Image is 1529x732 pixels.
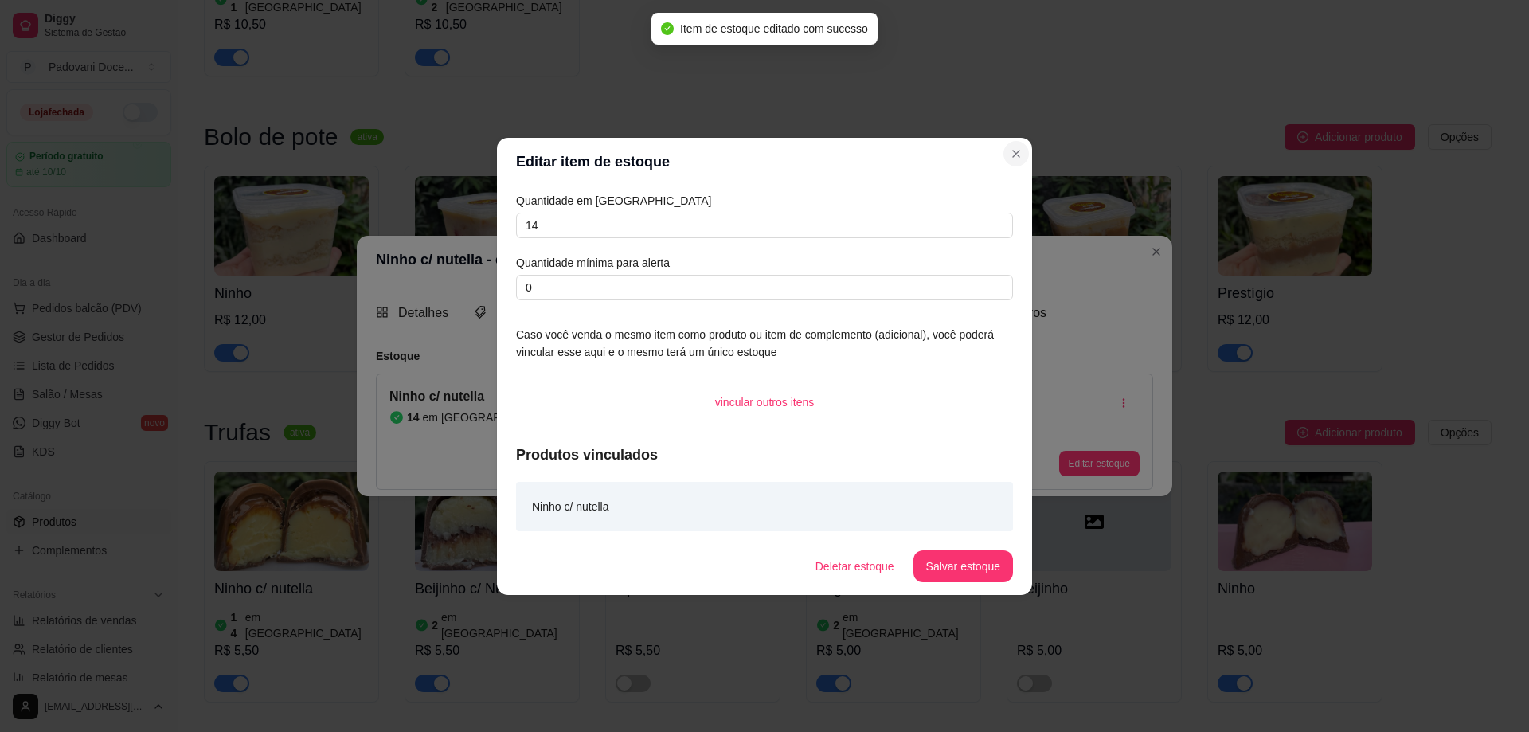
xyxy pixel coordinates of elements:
[803,550,907,582] button: Deletar estoque
[516,254,1013,272] article: Quantidade mínima para alerta
[661,22,674,35] span: check-circle
[516,326,1013,361] article: Caso você venda o mesmo item como produto ou item de complemento (adicional), você poderá vincula...
[680,22,868,35] span: Item de estoque editado com sucesso
[532,498,609,515] article: Ninho c/ nutella
[516,192,1013,209] article: Quantidade em [GEOGRAPHIC_DATA]
[1003,141,1029,166] button: Close
[913,550,1013,582] button: Salvar estoque
[516,444,1013,466] article: Produtos vinculados
[702,386,827,418] button: vincular outros itens
[497,138,1032,186] header: Editar item de estoque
